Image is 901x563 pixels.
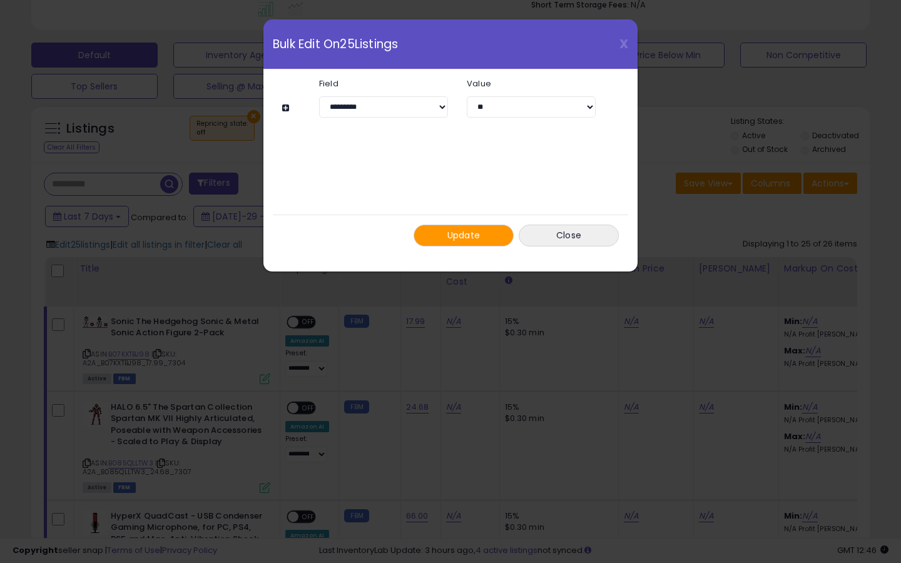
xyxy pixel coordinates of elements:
[457,79,605,88] label: Value
[447,229,481,241] span: Update
[310,79,457,88] label: Field
[619,35,628,53] span: X
[273,38,398,50] span: Bulk Edit On 25 Listings
[519,225,619,246] button: Close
